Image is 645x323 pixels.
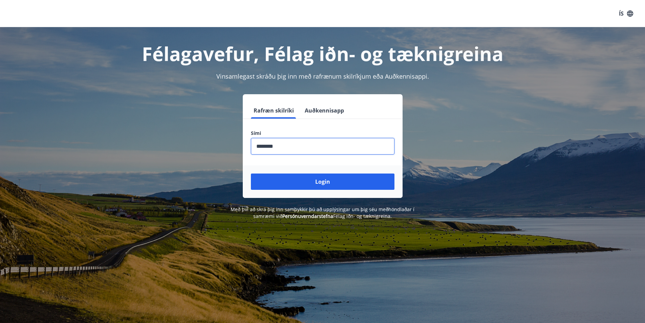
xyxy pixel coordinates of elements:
[615,7,637,20] button: ÍS
[282,213,333,219] a: Persónuverndarstefna
[87,41,558,66] h1: Félagavefur, Félag iðn- og tæknigreina
[302,102,347,119] button: Auðkennisapp
[251,174,394,190] button: Login
[251,102,297,119] button: Rafræn skilríki
[216,72,429,80] span: Vinsamlegast skráðu þig inn með rafrænum skilríkjum eða Auðkennisappi.
[251,130,394,137] label: Sími
[231,206,414,219] span: Með því að skrá þig inn samþykkir þú að upplýsingar um þig séu meðhöndlaðar í samræmi við Félag i...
